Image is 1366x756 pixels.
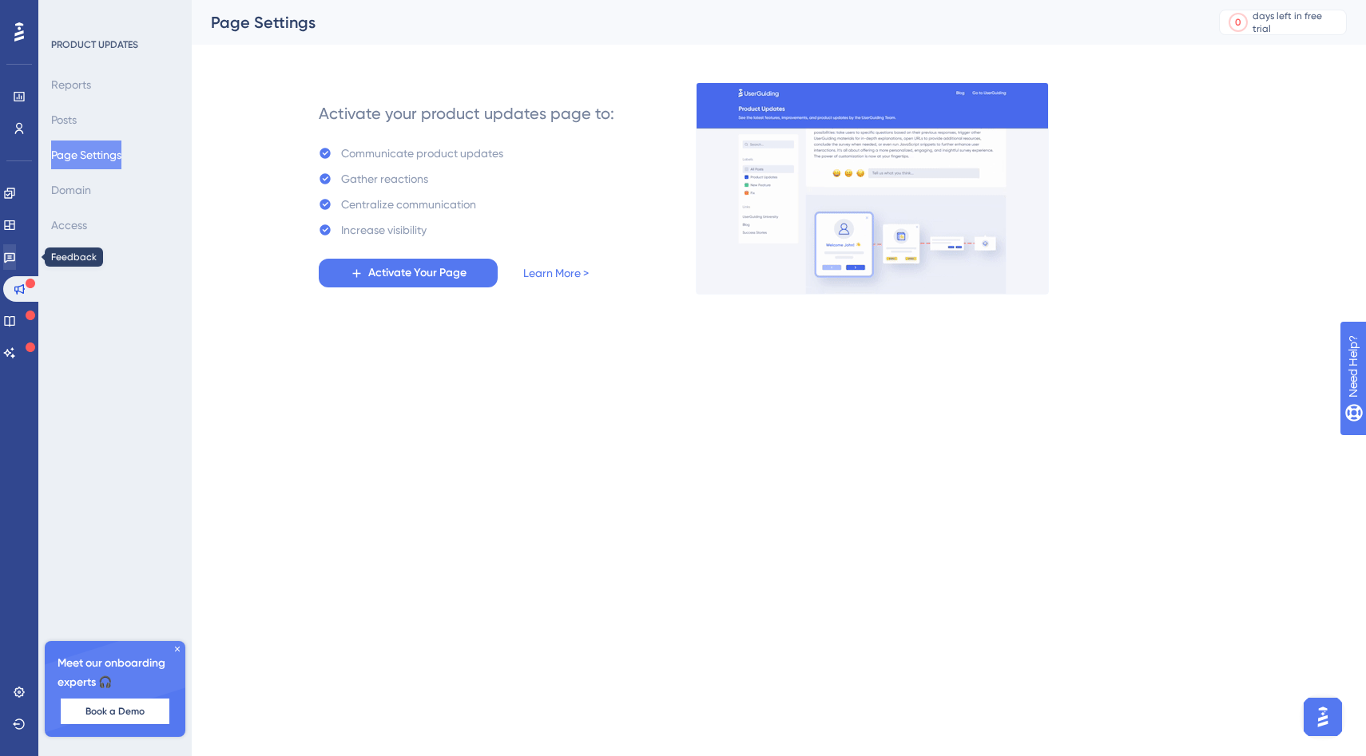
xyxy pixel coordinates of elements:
[51,38,138,51] div: PRODUCT UPDATES
[51,105,77,134] button: Posts
[523,263,589,283] a: Learn More >
[696,82,1049,295] img: 253145e29d1258e126a18a92d52e03bb.gif
[319,102,614,125] div: Activate your product updates page to:
[341,144,503,163] div: Communicate product updates
[341,195,476,214] div: Centralize communication
[58,654,173,692] span: Meet our onboarding experts 🎧
[38,4,100,23] span: Need Help?
[51,211,87,239] button: Access
[51,70,91,99] button: Reports
[341,169,428,188] div: Gather reactions
[61,699,169,724] button: Book a Demo
[368,263,467,283] span: Activate Your Page
[1253,10,1341,35] div: days left in free trial
[1299,693,1347,741] iframe: UserGuiding AI Assistant Launcher
[319,259,498,287] button: Activate Your Page
[51,176,91,204] button: Domain
[85,705,145,718] span: Book a Demo
[341,220,427,239] div: Increase visibility
[51,141,121,169] button: Page Settings
[1235,16,1241,29] div: 0
[211,11,1179,34] div: Page Settings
